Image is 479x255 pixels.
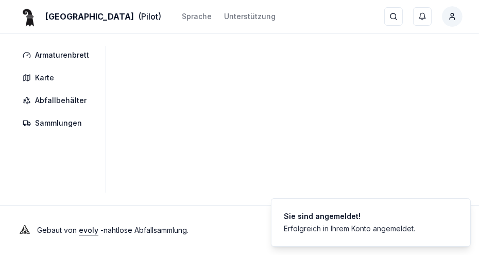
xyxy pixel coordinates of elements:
a: Armaturenbrett [16,46,99,64]
span: Armaturenbrett [35,50,89,60]
a: evoly [79,226,98,234]
button: Sprache [182,10,212,23]
div: Sie sind angemeldet! [284,211,415,222]
span: Abfallbehälter [35,95,87,106]
span: Sammlungen [35,118,82,128]
a: Unterstützung [224,10,276,23]
div: Sprache [182,11,212,22]
img: Basel Logo [16,4,41,29]
span: [GEOGRAPHIC_DATA] [45,10,134,23]
p: Gebaut von - nahtlose Abfallsammlung . [37,223,189,237]
span: Karte [35,73,54,83]
a: Karte [16,69,99,87]
a: Abfallbehälter [16,91,99,110]
img: Evoly Logo [16,222,33,239]
a: [GEOGRAPHIC_DATA](Pilot) [16,10,161,23]
a: Sammlungen [16,114,99,132]
div: Erfolgreich in Ihrem Konto angemeldet. [284,224,415,234]
span: (Pilot) [138,10,161,23]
